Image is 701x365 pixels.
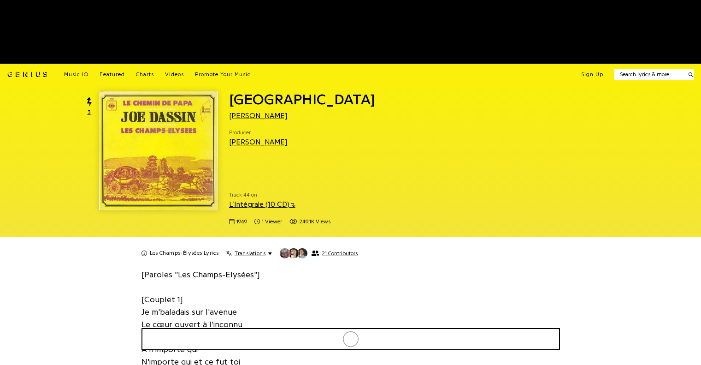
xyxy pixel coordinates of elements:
[614,71,683,78] input: Search lyrics & more
[100,72,125,77] span: Featured
[229,201,295,208] a: L’Intégrale (10 CD)
[279,248,358,259] button: 21 Contributors
[195,72,251,77] span: Promote Your Music
[165,71,184,78] a: Videos
[236,218,247,226] span: 1969
[195,71,251,78] a: Promote Your Music
[64,71,88,78] a: Music IQ
[299,218,330,226] span: 249.1K views
[229,129,288,137] span: Producer
[136,72,154,77] span: Charts
[165,72,184,77] span: Videos
[289,218,330,226] span: 249,067 views
[88,108,91,116] span: 3
[226,250,272,257] button: Translations
[99,91,218,210] img: Cover art for Les Champs-Élysées by Joe Dassin
[229,92,375,107] span: [GEOGRAPHIC_DATA]
[254,218,282,226] span: 1 viewer
[581,71,603,78] button: Sign Up
[322,250,358,257] span: 21 Contributors
[229,112,288,120] a: [PERSON_NAME]
[100,71,125,78] a: Featured
[150,250,219,257] h2: Les Champs-Élysées Lyrics
[136,71,154,78] a: Charts
[64,72,88,77] span: Music IQ
[262,218,282,226] span: 1 viewer
[229,138,288,146] a: [PERSON_NAME]
[235,250,265,257] span: Translations
[229,191,407,199] span: Track 44 on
